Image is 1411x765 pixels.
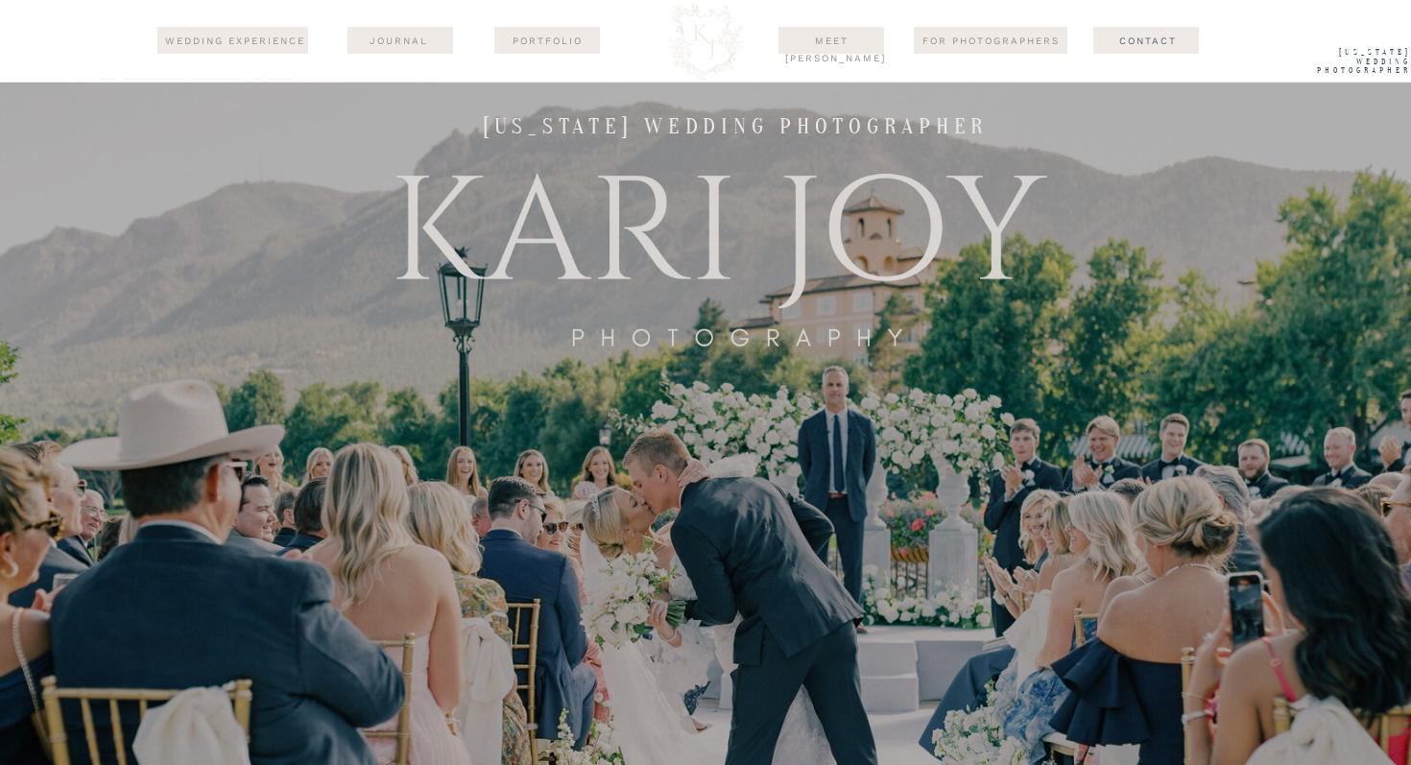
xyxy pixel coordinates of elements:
a: Contact [1081,33,1214,48]
a: Meet [PERSON_NAME] [785,33,878,48]
a: wedding experience [162,33,307,50]
a: journal [352,33,445,48]
h1: [US_STATE] wedding photographer [470,113,1001,135]
a: For Photographers [914,33,1067,48]
a: [US_STATE] WEdding Photographer [1287,48,1411,81]
a: Portfolio [501,33,594,48]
